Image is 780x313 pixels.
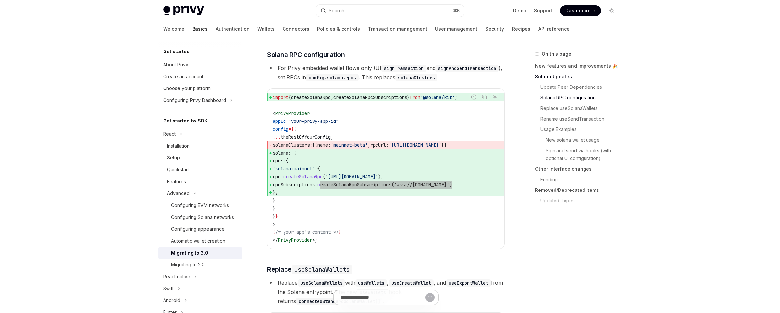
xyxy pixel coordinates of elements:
[171,237,225,245] div: Automatic wallet creation
[381,65,426,72] code: signTransaction
[158,295,242,306] button: Toggle Android section
[329,7,347,15] div: Search...
[163,273,190,281] div: React native
[535,135,622,145] a: New solana wallet usage
[163,61,188,69] div: About Privy
[286,118,288,124] span: =
[420,94,455,100] span: '@solana/kit'
[267,278,505,306] li: Replace with , , and from the Solana entrypoint. The new hook returns .
[410,94,420,100] span: from
[275,110,310,116] span: PrivyProvider
[273,205,275,211] span: }
[283,174,323,180] span: createSolanaRpc
[163,48,190,55] h5: Get started
[278,237,312,243] span: PrivyProvider
[163,130,176,138] div: React
[425,293,435,302] button: Send message
[158,247,242,259] a: Migrating to 3.0
[535,124,622,135] a: Usage Examples
[273,110,275,116] span: <
[267,63,505,82] li: For Privy embedded wallet flows only (UI and ), set RPCs in . This replaces .
[283,21,309,37] a: Connectors
[158,59,242,71] a: About Privy
[441,142,447,148] span: }]
[163,21,184,37] a: Welcome
[158,188,242,199] button: Toggle Advanced section
[158,140,242,152] a: Installation
[435,65,499,72] code: signAndSendTransaction
[167,154,180,162] div: Setup
[370,142,389,148] span: rpcUrl:
[317,21,360,37] a: Policies & controls
[449,182,452,188] span: )
[167,166,189,174] div: Quickstart
[391,182,394,188] span: (
[606,5,617,16] button: Toggle dark mode
[275,229,339,235] span: /* your app's content */
[535,61,622,71] a: New features and improvements 🎉
[535,185,622,195] a: Removed/Deprecated Items
[267,50,345,59] span: Solana RPC configuration
[535,92,622,103] a: Solana RPC configuration
[158,71,242,83] a: Create an account
[273,197,275,203] span: }
[192,21,208,37] a: Basics
[394,182,449,188] span: 'wss://[DOMAIN_NAME]'
[368,21,427,37] a: Transaction management
[331,134,333,140] span: ,
[480,93,489,101] button: Copy the contents from the code block
[339,229,341,235] span: }
[257,21,275,37] a: Wallets
[167,190,190,197] div: Advanced
[453,8,460,13] span: ⌘ K
[273,158,286,164] span: rpcs:
[331,94,333,100] span: ,
[323,174,325,180] span: (
[315,237,317,243] span: ;
[535,103,622,114] a: Replace useSolanaWallets
[325,174,378,180] span: '[URL][DOMAIN_NAME]'
[171,213,234,221] div: Configuring Solana networks
[273,237,278,243] span: </
[163,296,180,304] div: Android
[395,74,437,81] code: solanaClusters
[312,237,315,243] span: >
[158,283,242,295] button: Toggle Swift section
[273,142,312,148] span: solanaClusters:
[273,190,278,195] span: },
[316,5,464,17] button: Open search
[535,71,622,82] a: Solana Updates
[292,265,352,274] code: useSolanaWallets
[512,21,530,37] a: Recipes
[158,211,242,223] a: Configuring Solana networks
[333,94,407,100] span: createSolanaRpcSubscriptions
[273,229,275,235] span: {
[273,221,275,227] span: >
[542,50,571,58] span: On this page
[273,182,317,188] span: rpcSubscriptions:
[216,21,250,37] a: Authentication
[158,128,242,140] button: Toggle React section
[446,279,491,287] code: useExportWallet
[158,83,242,94] a: Choose your platform
[163,6,204,15] img: light logo
[312,142,317,148] span: [{
[535,82,622,92] a: Update Peer Dependencies
[340,290,425,305] input: Ask a question...
[288,94,291,100] span: {
[288,150,296,156] span: : {
[485,21,504,37] a: Security
[273,126,288,132] span: config
[291,94,331,100] span: createSolanaRpc
[273,174,283,180] span: rpc:
[158,164,242,176] a: Quickstart
[389,279,434,287] code: useCreateWallet
[171,201,229,209] div: Configuring EVM networks
[267,265,352,274] span: Replace
[273,134,281,140] span: ...
[294,126,296,132] span: {
[331,142,368,148] span: 'mainnet-beta'
[167,142,190,150] div: Installation
[389,142,441,148] span: '[URL][DOMAIN_NAME]'
[171,261,205,269] div: Migrating to 2.0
